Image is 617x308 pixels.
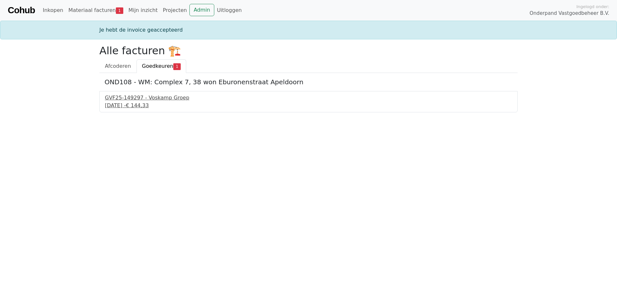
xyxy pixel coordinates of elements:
[105,102,512,109] div: [DATE] -
[173,63,181,70] span: 1
[137,59,186,73] a: Goedkeuren1
[105,63,131,69] span: Afcoderen
[40,4,66,17] a: Inkopen
[105,94,512,102] div: GVF25-149297 - Voskamp Groep
[99,45,518,57] h2: Alle facturen 🏗️
[189,4,214,16] a: Admin
[105,78,512,86] h5: OND108 - WM: Complex 7, 38 won Eburonenstraat Apeldoorn
[116,7,123,14] span: 1
[66,4,126,17] a: Materiaal facturen1
[99,59,137,73] a: Afcoderen
[105,94,512,109] a: GVF25-149297 - Voskamp Groep[DATE] -€ 144,33
[126,4,160,17] a: Mijn inzicht
[126,102,149,108] span: € 144,33
[160,4,189,17] a: Projecten
[8,3,35,18] a: Cohub
[96,26,521,34] div: Je hebt de invoice geaccepteerd
[142,63,173,69] span: Goedkeuren
[530,10,609,17] span: Onderpand Vastgoedbeheer B.V.
[576,4,609,10] span: Ingelogd onder:
[214,4,244,17] a: Uitloggen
